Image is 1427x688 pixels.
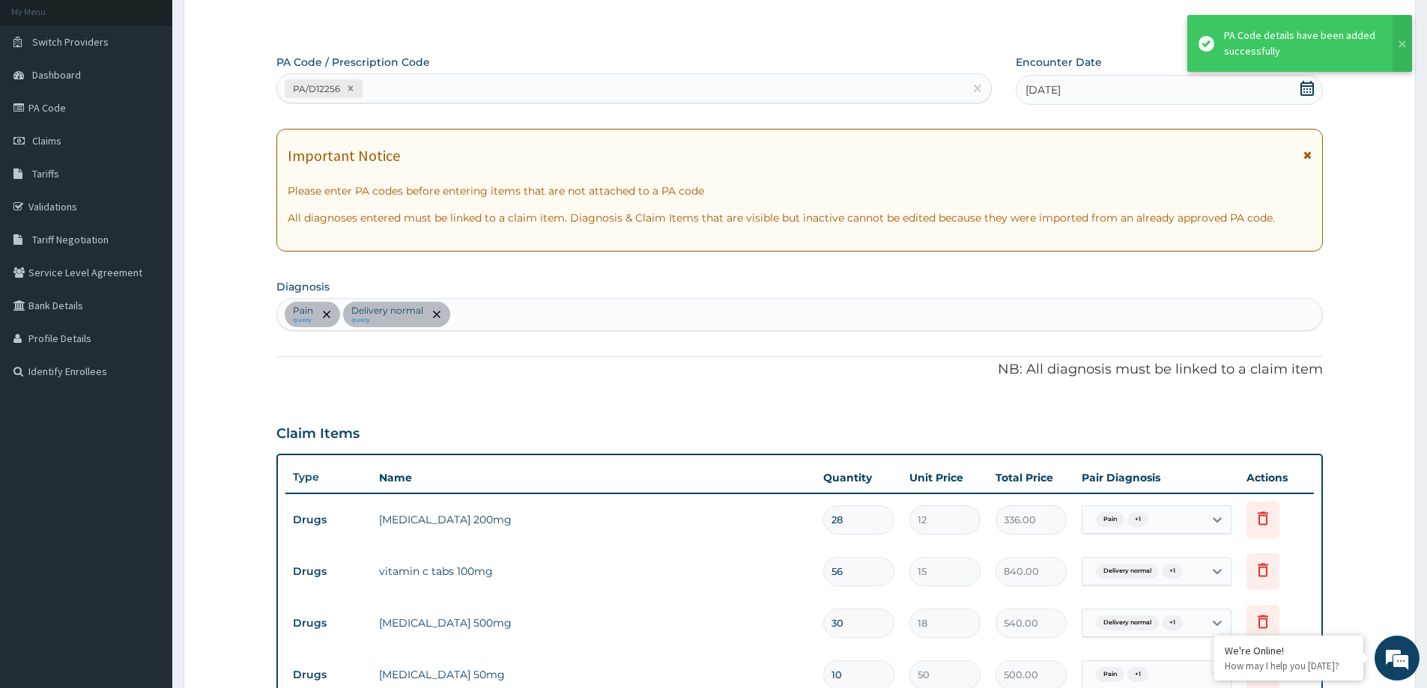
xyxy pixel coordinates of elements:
p: Delivery normal [351,305,423,317]
th: Actions [1239,463,1314,493]
label: Diagnosis [276,279,330,294]
td: Drugs [285,558,372,585]
div: PA Code details have been added successfully [1224,28,1378,59]
span: We're online! [87,189,207,340]
label: Encounter Date [1016,55,1102,70]
textarea: Type your message and hit 'Enter' [7,409,285,461]
span: remove selection option [320,308,333,321]
span: Delivery normal [1096,615,1159,630]
td: vitamin c tabs 100mg [372,556,816,586]
p: Pain [293,305,313,317]
small: query [293,317,313,324]
span: Pain [1096,667,1124,682]
span: + 1 [1162,615,1183,630]
p: All diagnoses entered must be linked to a claim item. Diagnosis & Claim Items that are visible bu... [288,210,1312,225]
span: Claims [32,134,61,147]
span: Dashboard [32,68,81,82]
th: Type [285,463,372,491]
small: query [351,317,423,324]
th: Quantity [816,463,902,493]
td: [MEDICAL_DATA] 500mg [372,608,816,638]
h3: Claim Items [276,426,360,442]
span: + 1 [1162,564,1183,579]
div: Chat with us now [78,84,252,103]
span: + 1 [1127,512,1148,527]
img: d_794563401_company_1708531726252_794563401 [28,75,61,112]
th: Unit Price [902,463,988,493]
p: How may I help you today? [1225,660,1352,672]
div: Minimize live chat window [246,7,282,43]
td: Drugs [285,609,372,637]
span: Tariffs [32,167,59,180]
span: [DATE] [1025,82,1061,97]
span: Tariff Negotiation [32,233,109,246]
label: PA Code / Prescription Code [276,55,430,70]
span: Delivery normal [1096,564,1159,579]
div: We're Online! [1225,644,1352,657]
p: Step 2 of 2 [276,14,1323,31]
th: Pair Diagnosis [1074,463,1239,493]
th: Total Price [988,463,1074,493]
th: Name [372,463,816,493]
h1: Important Notice [288,147,400,164]
p: Please enter PA codes before entering items that are not attached to a PA code [288,183,1312,198]
td: [MEDICAL_DATA] 200mg [372,505,816,535]
span: + 1 [1127,667,1148,682]
td: Drugs [285,506,372,534]
span: remove selection option [430,308,443,321]
div: PA/D12256 [288,80,342,97]
span: Switch Providers [32,35,109,49]
span: Pain [1096,512,1124,527]
p: NB: All diagnosis must be linked to a claim item [276,360,1323,380]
